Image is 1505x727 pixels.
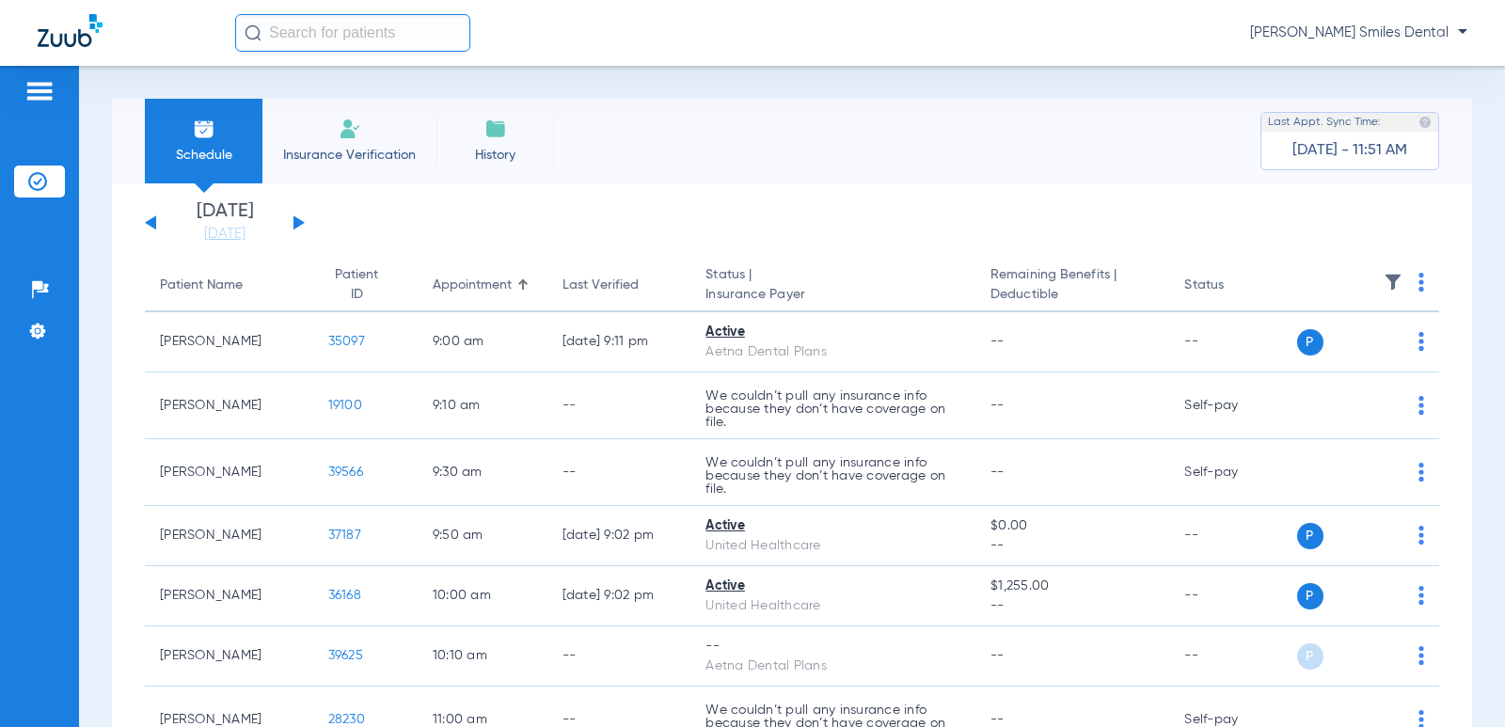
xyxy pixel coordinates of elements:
[705,577,960,596] div: Active
[160,276,243,295] div: Patient Name
[547,372,691,439] td: --
[145,626,313,687] td: [PERSON_NAME]
[1418,463,1424,482] img: group-dot-blue.svg
[168,225,281,244] a: [DATE]
[1169,372,1296,439] td: Self-pay
[145,439,313,506] td: [PERSON_NAME]
[328,529,361,542] span: 37187
[1297,329,1323,356] span: P
[562,276,676,295] div: Last Verified
[451,146,540,165] span: History
[433,276,512,295] div: Appointment
[705,596,960,616] div: United Healthcare
[328,713,365,726] span: 28230
[418,626,547,687] td: 10:10 AM
[24,80,55,103] img: hamburger-icon
[547,312,691,372] td: [DATE] 9:11 PM
[277,146,422,165] span: Insurance Verification
[705,536,960,556] div: United Healthcare
[38,14,103,47] img: Zuub Logo
[705,637,960,656] div: --
[705,389,960,429] p: We couldn’t pull any insurance info because they don’t have coverage on file.
[990,596,1154,616] span: --
[433,276,532,295] div: Appointment
[705,323,960,342] div: Active
[990,285,1154,305] span: Deductible
[1169,506,1296,566] td: --
[1297,583,1323,609] span: P
[990,399,1005,412] span: --
[193,118,215,140] img: Schedule
[145,566,313,626] td: [PERSON_NAME]
[418,506,547,566] td: 9:50 AM
[562,276,639,295] div: Last Verified
[1297,643,1323,670] span: P
[418,372,547,439] td: 9:10 AM
[705,456,960,496] p: We couldn’t pull any insurance info because they don’t have coverage on file.
[1418,526,1424,545] img: group-dot-blue.svg
[1418,586,1424,605] img: group-dot-blue.svg
[1418,116,1432,129] img: last sync help info
[328,265,386,305] div: Patient ID
[1169,439,1296,506] td: Self-pay
[328,399,362,412] span: 19100
[990,577,1154,596] span: $1,255.00
[547,506,691,566] td: [DATE] 9:02 PM
[328,335,365,348] span: 35097
[1297,523,1323,549] span: P
[145,506,313,566] td: [PERSON_NAME]
[145,312,313,372] td: [PERSON_NAME]
[418,566,547,626] td: 10:00 AM
[1292,141,1407,160] span: [DATE] - 11:51 AM
[1169,566,1296,626] td: --
[990,649,1005,662] span: --
[705,285,960,305] span: Insurance Payer
[705,342,960,362] div: Aetna Dental Plans
[1250,24,1467,42] span: [PERSON_NAME] Smiles Dental
[328,265,403,305] div: Patient ID
[418,312,547,372] td: 9:00 AM
[975,260,1169,312] th: Remaining Benefits |
[1268,113,1381,132] span: Last Appt. Sync Time:
[1418,332,1424,351] img: group-dot-blue.svg
[1418,273,1424,292] img: group-dot-blue.svg
[705,516,960,536] div: Active
[168,202,281,244] li: [DATE]
[328,649,363,662] span: 39625
[990,516,1154,536] span: $0.00
[235,14,470,52] input: Search for patients
[547,566,691,626] td: [DATE] 9:02 PM
[328,589,361,602] span: 36168
[1411,637,1505,727] iframe: Chat Widget
[705,656,960,676] div: Aetna Dental Plans
[145,372,313,439] td: [PERSON_NAME]
[1169,626,1296,687] td: --
[1169,312,1296,372] td: --
[990,713,1005,726] span: --
[1384,273,1402,292] img: filter.svg
[328,466,363,479] span: 39566
[690,260,975,312] th: Status |
[547,626,691,687] td: --
[484,118,507,140] img: History
[160,276,298,295] div: Patient Name
[245,24,261,41] img: Search Icon
[418,439,547,506] td: 9:30 AM
[547,439,691,506] td: --
[339,118,361,140] img: Manual Insurance Verification
[990,335,1005,348] span: --
[990,536,1154,556] span: --
[1169,260,1296,312] th: Status
[159,146,248,165] span: Schedule
[1418,396,1424,415] img: group-dot-blue.svg
[990,466,1005,479] span: --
